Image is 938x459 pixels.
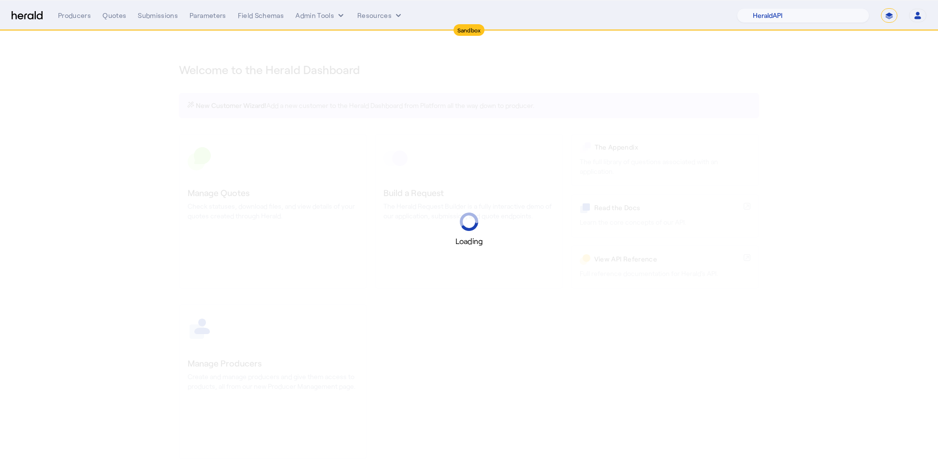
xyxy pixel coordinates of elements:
div: Sandbox [454,24,485,36]
button: internal dropdown menu [295,11,346,20]
div: Submissions [138,11,178,20]
button: Resources dropdown menu [357,11,403,20]
img: Herald Logo [12,11,43,20]
div: Field Schemas [238,11,284,20]
div: Producers [58,11,91,20]
div: Parameters [190,11,226,20]
div: Quotes [103,11,126,20]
